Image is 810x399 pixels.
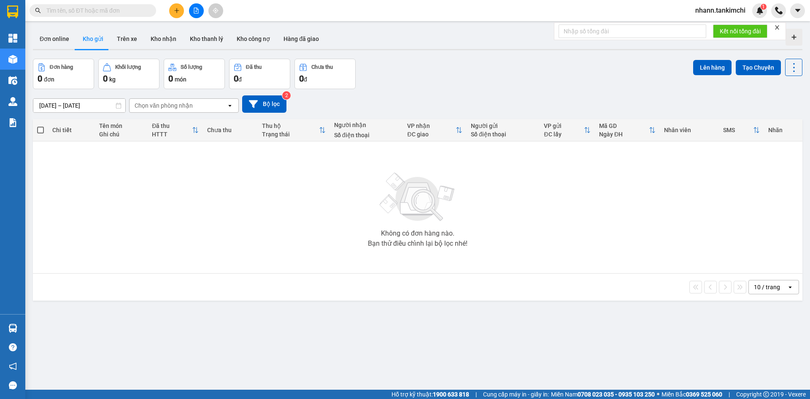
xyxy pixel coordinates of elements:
[407,131,456,138] div: ĐC giao
[152,131,192,138] div: HTTT
[181,64,202,70] div: Số lượng
[33,29,76,49] button: Đơn online
[763,391,769,397] span: copyright
[729,390,730,399] span: |
[403,119,467,141] th: Toggle SortBy
[294,59,356,89] button: Chưa thu0đ
[258,119,330,141] th: Toggle SortBy
[144,29,183,49] button: Kho nhận
[7,5,18,18] img: logo-vxr
[8,76,17,85] img: warehouse-icon
[135,101,193,110] div: Chọn văn phòng nhận
[599,122,649,129] div: Mã GD
[540,119,594,141] th: Toggle SortBy
[227,102,233,109] svg: open
[164,59,225,89] button: Số lượng0món
[234,73,238,84] span: 0
[238,76,242,83] span: đ
[693,60,732,75] button: Lên hàng
[183,29,230,49] button: Kho thanh lý
[8,55,17,64] img: warehouse-icon
[299,73,304,84] span: 0
[152,122,192,129] div: Đã thu
[115,64,141,70] div: Khối lượng
[761,4,767,10] sup: 1
[46,6,146,15] input: Tìm tên, số ĐT hoặc mã đơn
[109,76,116,83] span: kg
[790,3,805,18] button: caret-down
[768,127,798,133] div: Nhãn
[719,119,764,141] th: Toggle SortBy
[230,29,277,49] button: Kho công nợ
[794,7,802,14] span: caret-down
[9,362,17,370] span: notification
[381,230,454,237] div: Không có đơn hàng nào.
[471,131,536,138] div: Số điện thoại
[471,122,536,129] div: Người gửi
[282,91,291,100] sup: 2
[775,7,783,14] img: phone-icon
[599,131,649,138] div: Ngày ĐH
[762,4,765,10] span: 1
[50,64,73,70] div: Đơn hàng
[35,8,41,14] span: search
[304,76,307,83] span: đ
[148,119,203,141] th: Toggle SortBy
[787,284,794,290] svg: open
[334,132,399,138] div: Số điện thoại
[686,391,722,398] strong: 0369 525 060
[98,59,159,89] button: Khối lượng0kg
[110,29,144,49] button: Trên xe
[246,64,262,70] div: Đã thu
[207,127,254,133] div: Chưa thu
[8,324,17,333] img: warehouse-icon
[9,343,17,351] span: question-circle
[786,29,802,46] div: Tạo kho hàng mới
[736,60,781,75] button: Tạo Chuyến
[756,7,764,14] img: icon-new-feature
[483,390,549,399] span: Cung cấp máy in - giấy in:
[475,390,477,399] span: |
[103,73,108,84] span: 0
[33,59,94,89] button: Đơn hàng0đơn
[229,59,290,89] button: Đã thu0đ
[99,131,143,138] div: Ghi chú
[174,8,180,14] span: plus
[368,240,467,247] div: Bạn thử điều chỉnh lại bộ lọc nhé!
[774,24,780,30] span: close
[544,131,583,138] div: ĐC lấy
[375,168,460,227] img: svg+xml;base64,PHN2ZyBjbGFzcz0ibGlzdC1wbHVnX19zdmciIHhtbG5zPSJodHRwOi8vd3d3LnczLm9yZy8yMDAwL3N2Zy...
[688,5,752,16] span: nhann.tankimchi
[33,99,125,112] input: Select a date range.
[175,76,186,83] span: món
[754,283,780,291] div: 10 / trang
[277,29,326,49] button: Hàng đã giao
[433,391,469,398] strong: 1900 633 818
[262,131,319,138] div: Trạng thái
[664,127,715,133] div: Nhân viên
[544,122,583,129] div: VP gửi
[168,73,173,84] span: 0
[334,122,399,128] div: Người nhận
[8,118,17,127] img: solution-icon
[578,391,655,398] strong: 0708 023 035 - 0935 103 250
[391,390,469,399] span: Hỗ trợ kỹ thuật:
[595,119,660,141] th: Toggle SortBy
[713,24,767,38] button: Kết nối tổng đài
[262,122,319,129] div: Thu hộ
[208,3,223,18] button: aim
[169,3,184,18] button: plus
[559,24,706,38] input: Nhập số tổng đài
[189,3,204,18] button: file-add
[52,127,90,133] div: Chi tiết
[76,29,110,49] button: Kho gửi
[193,8,199,14] span: file-add
[9,381,17,389] span: message
[661,390,722,399] span: Miền Bắc
[551,390,655,399] span: Miền Nam
[657,393,659,396] span: ⚪️
[311,64,333,70] div: Chưa thu
[8,34,17,43] img: dashboard-icon
[723,127,753,133] div: SMS
[720,27,761,36] span: Kết nối tổng đài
